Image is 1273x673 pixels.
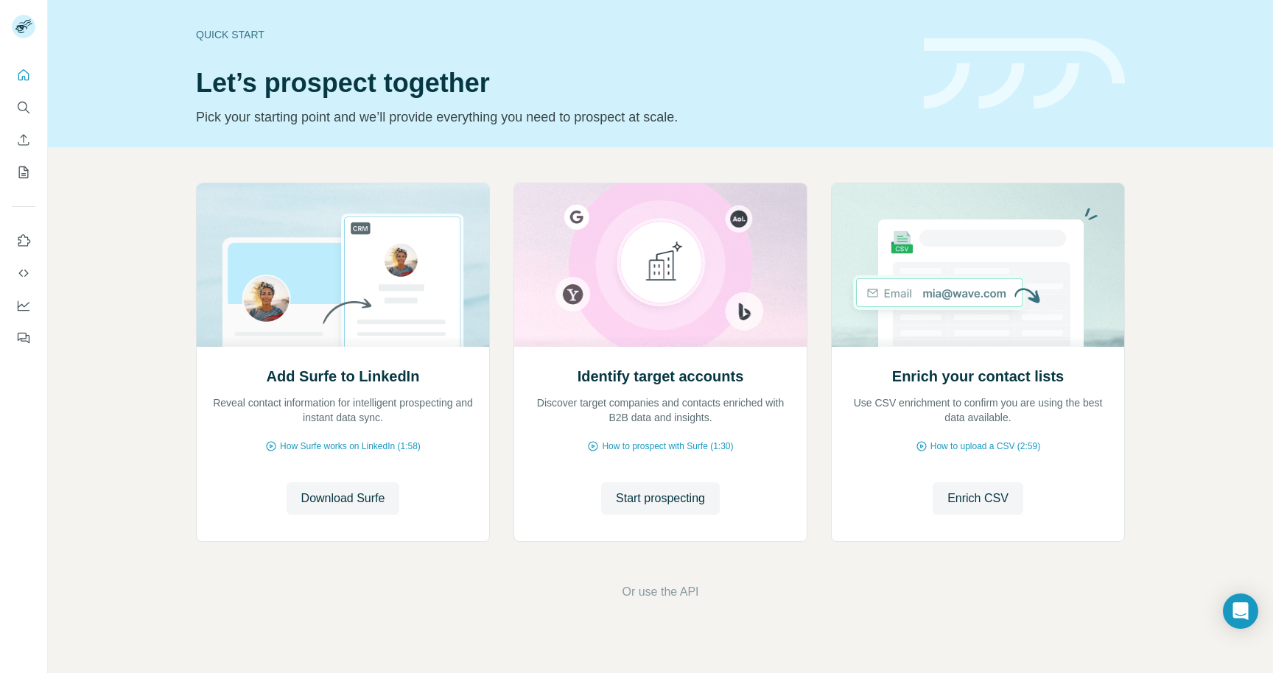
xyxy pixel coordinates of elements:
[287,482,400,515] button: Download Surfe
[12,260,35,286] button: Use Surfe API
[12,159,35,186] button: My lists
[846,395,1109,425] p: Use CSV enrichment to confirm you are using the best data available.
[578,366,744,387] h2: Identify target accounts
[12,228,35,254] button: Use Surfe on LinkedIn
[513,183,807,347] img: Identify target accounts
[196,183,490,347] img: Add Surfe to LinkedIn
[267,366,420,387] h2: Add Surfe to LinkedIn
[196,27,906,42] div: Quick start
[947,490,1009,507] span: Enrich CSV
[933,482,1023,515] button: Enrich CSV
[831,183,1125,347] img: Enrich your contact lists
[12,292,35,319] button: Dashboard
[12,127,35,153] button: Enrich CSV
[616,490,705,507] span: Start prospecting
[601,482,720,515] button: Start prospecting
[196,107,906,127] p: Pick your starting point and we’ll provide everything you need to prospect at scale.
[12,325,35,351] button: Feedback
[529,395,792,425] p: Discover target companies and contacts enriched with B2B data and insights.
[12,94,35,121] button: Search
[930,440,1040,453] span: How to upload a CSV (2:59)
[924,38,1125,110] img: banner
[211,395,474,425] p: Reveal contact information for intelligent prospecting and instant data sync.
[196,68,906,98] h1: Let’s prospect together
[892,366,1064,387] h2: Enrich your contact lists
[12,62,35,88] button: Quick start
[602,440,733,453] span: How to prospect with Surfe (1:30)
[1223,593,1258,629] div: Open Intercom Messenger
[301,490,385,507] span: Download Surfe
[622,583,698,601] button: Or use the API
[280,440,421,453] span: How Surfe works on LinkedIn (1:58)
